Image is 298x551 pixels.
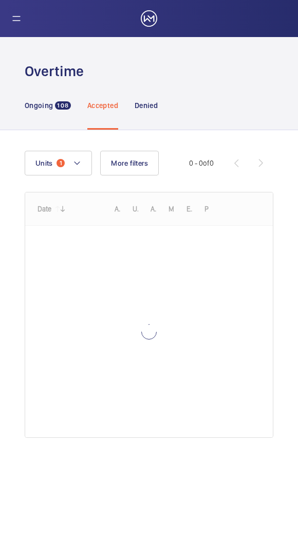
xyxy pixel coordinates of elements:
p: Ongoing [25,100,53,111]
h1: Overtime [25,62,90,81]
p: Denied [135,100,158,111]
button: More filters [100,151,159,175]
p: Accepted [87,100,118,111]
button: Units1 [25,151,92,175]
span: 108 [55,101,71,110]
span: More filters [111,159,148,167]
span: 1 [57,159,65,167]
span: 0 - 0 0 [189,159,214,167]
span: of [203,159,210,167]
span: Units [35,159,52,167]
